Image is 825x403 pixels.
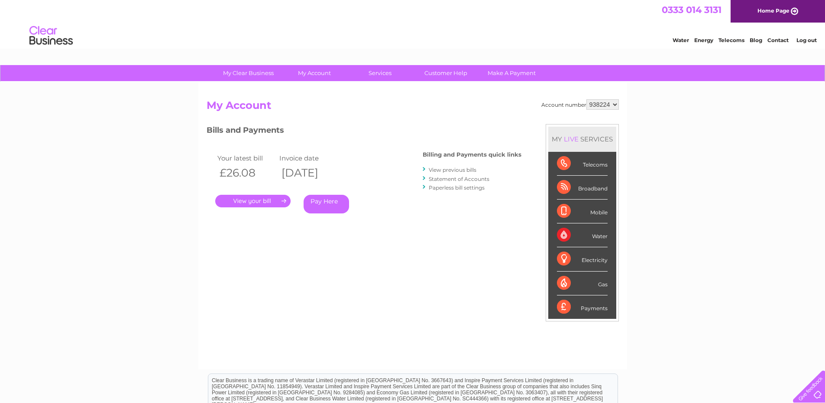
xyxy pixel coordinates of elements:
[562,135,580,143] div: LIVE
[557,200,608,223] div: Mobile
[215,152,278,164] td: Your latest bill
[429,167,476,173] a: View previous bills
[750,37,762,43] a: Blog
[541,99,619,110] div: Account number
[796,37,817,43] a: Log out
[557,152,608,176] div: Telecoms
[278,65,350,81] a: My Account
[207,124,521,139] h3: Bills and Payments
[718,37,744,43] a: Telecoms
[277,152,340,164] td: Invoice date
[673,37,689,43] a: Water
[29,23,73,49] img: logo.png
[277,164,340,182] th: [DATE]
[557,176,608,200] div: Broadband
[208,5,618,42] div: Clear Business is a trading name of Verastar Limited (registered in [GEOGRAPHIC_DATA] No. 3667643...
[215,164,278,182] th: £26.08
[207,99,619,116] h2: My Account
[344,65,416,81] a: Services
[304,195,349,213] a: Pay Here
[423,151,521,158] h4: Billing and Payments quick links
[215,195,291,207] a: .
[476,65,547,81] a: Make A Payment
[213,65,284,81] a: My Clear Business
[410,65,482,81] a: Customer Help
[767,37,789,43] a: Contact
[662,4,721,15] a: 0333 014 3131
[429,176,489,182] a: Statement of Accounts
[557,295,608,319] div: Payments
[557,223,608,247] div: Water
[557,272,608,295] div: Gas
[694,37,713,43] a: Energy
[557,247,608,271] div: Electricity
[429,184,485,191] a: Paperless bill settings
[548,127,616,151] div: MY SERVICES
